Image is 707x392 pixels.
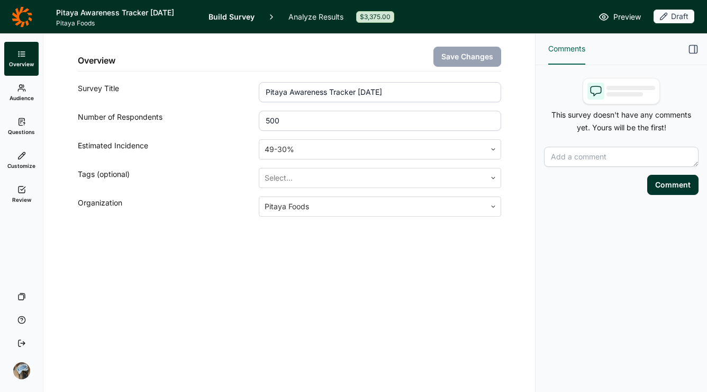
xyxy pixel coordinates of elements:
[7,162,35,170] span: Customize
[259,82,501,102] input: ex: Package testing study
[9,60,34,68] span: Overview
[4,144,39,177] a: Customize
[8,128,35,136] span: Questions
[13,362,30,379] img: ocn8z7iqvmiiaveqkfqd.png
[548,42,585,55] span: Comments
[78,139,259,159] div: Estimated Incidence
[654,10,694,24] button: Draft
[4,42,39,76] a: Overview
[4,177,39,211] a: Review
[78,111,259,131] div: Number of Respondents
[78,197,259,217] div: Organization
[56,19,196,28] span: Pitaya Foods
[613,11,641,23] span: Preview
[12,196,31,203] span: Review
[356,11,394,23] div: $3,375.00
[647,175,699,195] button: Comment
[56,6,196,19] h1: Pitaya Awareness Tracker [DATE]
[78,82,259,102] div: Survey Title
[544,109,699,134] p: This survey doesn't have any comments yet. Yours will be the first!
[548,34,585,65] button: Comments
[10,94,34,102] span: Audience
[4,76,39,110] a: Audience
[654,10,694,23] div: Draft
[599,11,641,23] a: Preview
[259,111,501,131] input: 1000
[4,110,39,144] a: Questions
[78,168,259,188] div: Tags (optional)
[78,54,115,67] h2: Overview
[433,47,501,67] button: Save Changes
